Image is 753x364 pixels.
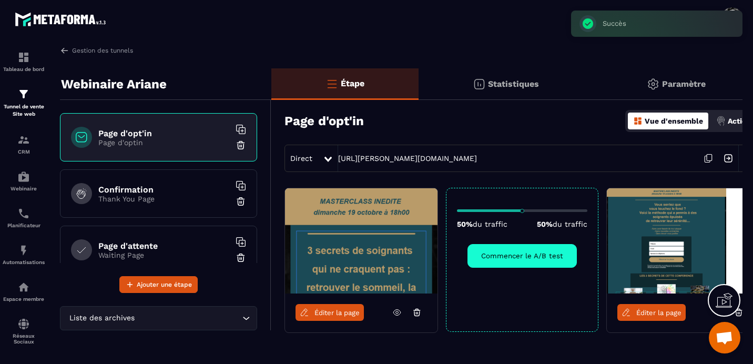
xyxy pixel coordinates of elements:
[61,74,167,95] p: Webinaire Ariane
[98,138,230,147] p: Page d'optin
[60,46,133,55] a: Gestion des tunnels
[17,244,30,257] img: automations
[285,188,437,294] img: image
[236,252,246,263] img: trash
[3,103,45,118] p: Tunnel de vente Site web
[98,241,230,251] h6: Page d'attente
[3,186,45,191] p: Webinaire
[3,296,45,302] p: Espace membre
[647,78,659,90] img: setting-gr.5f69749f.svg
[553,220,587,228] span: du traffic
[3,333,45,345] p: Réseaux Sociaux
[3,310,45,352] a: social-networksocial-networkRéseaux Sociaux
[3,223,45,228] p: Planificateur
[15,9,109,29] img: logo
[296,304,364,321] a: Éditer la page
[98,128,230,138] h6: Page d'opt'in
[137,279,192,290] span: Ajouter une étape
[236,140,246,150] img: trash
[473,78,485,90] img: stats.20deebd0.svg
[537,220,587,228] p: 50%
[17,170,30,183] img: automations
[137,312,240,324] input: Search for option
[3,43,45,80] a: formationformationTableau de bord
[3,273,45,310] a: automationsautomationsEspace membre
[17,88,30,100] img: formation
[3,149,45,155] p: CRM
[338,154,477,163] a: [URL][PERSON_NAME][DOMAIN_NAME]
[236,196,246,207] img: trash
[98,195,230,203] p: Thank You Page
[3,80,45,126] a: formationformationTunnel de vente Site web
[617,304,686,321] a: Éditer la page
[17,281,30,294] img: automations
[457,220,507,228] p: 50%
[67,312,137,324] span: Liste des archives
[119,276,198,293] button: Ajouter une étape
[98,185,230,195] h6: Confirmation
[3,163,45,199] a: automationsautomationsWebinaire
[341,78,364,88] p: Étape
[636,309,681,317] span: Éditer la page
[716,116,726,126] img: actions.d6e523a2.png
[3,236,45,273] a: automationsautomationsAutomatisations
[17,134,30,146] img: formation
[3,259,45,265] p: Automatisations
[3,126,45,163] a: formationformationCRM
[488,79,539,89] p: Statistiques
[645,117,703,125] p: Vue d'ensemble
[633,116,643,126] img: dashboard-orange.40269519.svg
[3,66,45,72] p: Tableau de bord
[290,154,312,163] span: Direct
[662,79,706,89] p: Paramètre
[17,207,30,220] img: scheduler
[325,77,338,90] img: bars-o.4a397970.svg
[718,148,738,168] img: arrow-next.bcc2205e.svg
[17,318,30,330] img: social-network
[709,322,740,353] div: Ouvrir le chat
[98,251,230,259] p: Waiting Page
[284,114,364,128] h3: Page d'opt'in
[3,199,45,236] a: schedulerschedulerPlanificateur
[17,51,30,64] img: formation
[467,244,577,268] button: Commencer le A/B test
[60,306,257,330] div: Search for option
[314,309,360,317] span: Éditer la page
[473,220,507,228] span: du traffic
[60,46,69,55] img: arrow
